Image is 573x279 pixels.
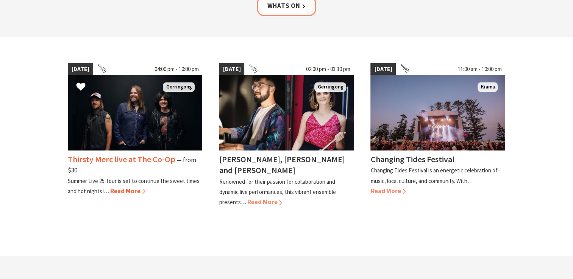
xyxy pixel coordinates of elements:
[110,187,145,195] span: Read More
[219,75,354,150] img: Man playing piano and woman holding flute
[370,63,505,208] a: [DATE] 11:00 am - 10:00 pm Changing Tides Main Stage Kiama Changing Tides Festival Changing Tides...
[370,75,505,150] img: Changing Tides Main Stage
[68,75,203,150] img: Band photo
[68,63,93,75] span: [DATE]
[219,154,345,175] h4: [PERSON_NAME], [PERSON_NAME] and [PERSON_NAME]
[370,187,406,195] span: Read More
[219,178,336,206] p: Renowned for their passion for collaboration and dynamic live performances, this vibrant ensemble...
[68,177,200,195] p: Summer Live 25 Tour is set to continue the sweet times and hot nights!…
[163,82,195,92] span: Gerringong
[370,154,454,164] h4: Changing Tides Festival
[150,63,202,75] span: 04:00 pm - 10:00 pm
[68,63,203,208] a: [DATE] 04:00 pm - 10:00 pm Band photo Gerringong Thirsty Merc live at The Co-Op ⁠— from $30 Summe...
[478,82,498,92] span: Kiama
[454,63,505,75] span: 11:00 am - 10:00 pm
[69,74,93,100] button: Click to Favourite Thirsty Merc live at The Co-Op
[314,82,346,92] span: Gerringong
[219,63,244,75] span: [DATE]
[370,63,396,75] span: [DATE]
[247,198,282,206] span: Read More
[370,167,497,184] p: Changing Tides Festival is an energetic celebration of music, local culture, and community. With…
[219,63,354,208] a: [DATE] 02:00 pm - 03:30 pm Man playing piano and woman holding flute Gerringong [PERSON_NAME], [P...
[302,63,354,75] span: 02:00 pm - 03:30 pm
[68,154,175,164] h4: Thirsty Merc live at The Co-Op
